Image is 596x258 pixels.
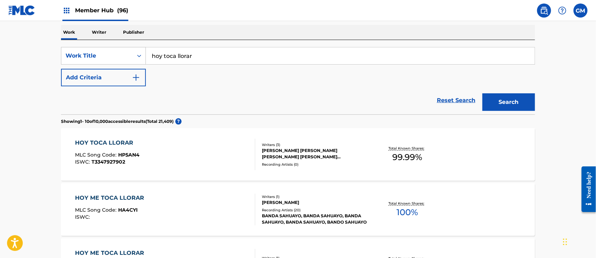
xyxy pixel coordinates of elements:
[262,213,368,225] div: BANDA SAHUAYO, BANDA SAHUAYO, BANDA SAHUAYO, BANDA SAHUAYO, BANDO SAHUAYO
[175,118,182,125] span: ?
[61,47,535,114] form: Search Form
[75,152,118,158] span: MLC Song Code :
[555,4,569,18] div: Help
[61,128,535,181] a: HOY TOCA LLORARMLC Song Code:HP5AN4ISWC:T3347927902Writers (3)[PERSON_NAME] [PERSON_NAME] [PERSON...
[262,207,368,213] div: Recording Artists ( 20 )
[75,6,128,14] span: Member Hub
[8,5,35,15] img: MLC Logo
[121,25,146,40] p: Publisher
[61,118,174,125] p: Showing 1 - 10 of 10,000 accessible results (Total 21,409 )
[75,207,118,213] span: MLC Song Code :
[92,159,126,165] span: T3347927902
[66,52,129,60] div: Work Title
[262,147,368,160] div: [PERSON_NAME] [PERSON_NAME] [PERSON_NAME] [PERSON_NAME] [PERSON_NAME]
[62,6,71,15] img: Top Rightsholders
[118,152,140,158] span: HP5AN4
[576,161,596,218] iframe: Resource Center
[563,231,567,252] div: Drag
[262,194,368,199] div: Writers ( 1 )
[90,25,108,40] p: Writer
[61,69,146,86] button: Add Criteria
[561,224,596,258] iframe: Chat Widget
[388,146,426,151] p: Total Known Shares:
[262,162,368,167] div: Recording Artists ( 0 )
[75,214,92,220] span: ISWC :
[392,151,422,164] span: 99.99 %
[397,206,418,219] span: 100 %
[117,7,128,14] span: (96)
[75,139,140,147] div: HOY TOCA LLORAR
[75,159,92,165] span: ISWC :
[61,25,77,40] p: Work
[388,201,426,206] p: Total Known Shares:
[482,93,535,111] button: Search
[558,6,567,15] img: help
[262,142,368,147] div: Writers ( 3 )
[118,207,138,213] span: HA4CYI
[540,6,548,15] img: search
[132,73,140,82] img: 9d2ae6d4665cec9f34b9.svg
[75,194,148,202] div: HOY ME TOCA LLORAR
[574,4,588,18] div: User Menu
[61,183,535,236] a: HOY ME TOCA LLORARMLC Song Code:HA4CYIISWC:Writers (1)[PERSON_NAME]Recording Artists (20)BANDA SA...
[537,4,551,18] a: Public Search
[433,93,479,108] a: Reset Search
[75,249,148,257] div: HOY ME TOCA LLORAR
[262,199,368,206] div: [PERSON_NAME]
